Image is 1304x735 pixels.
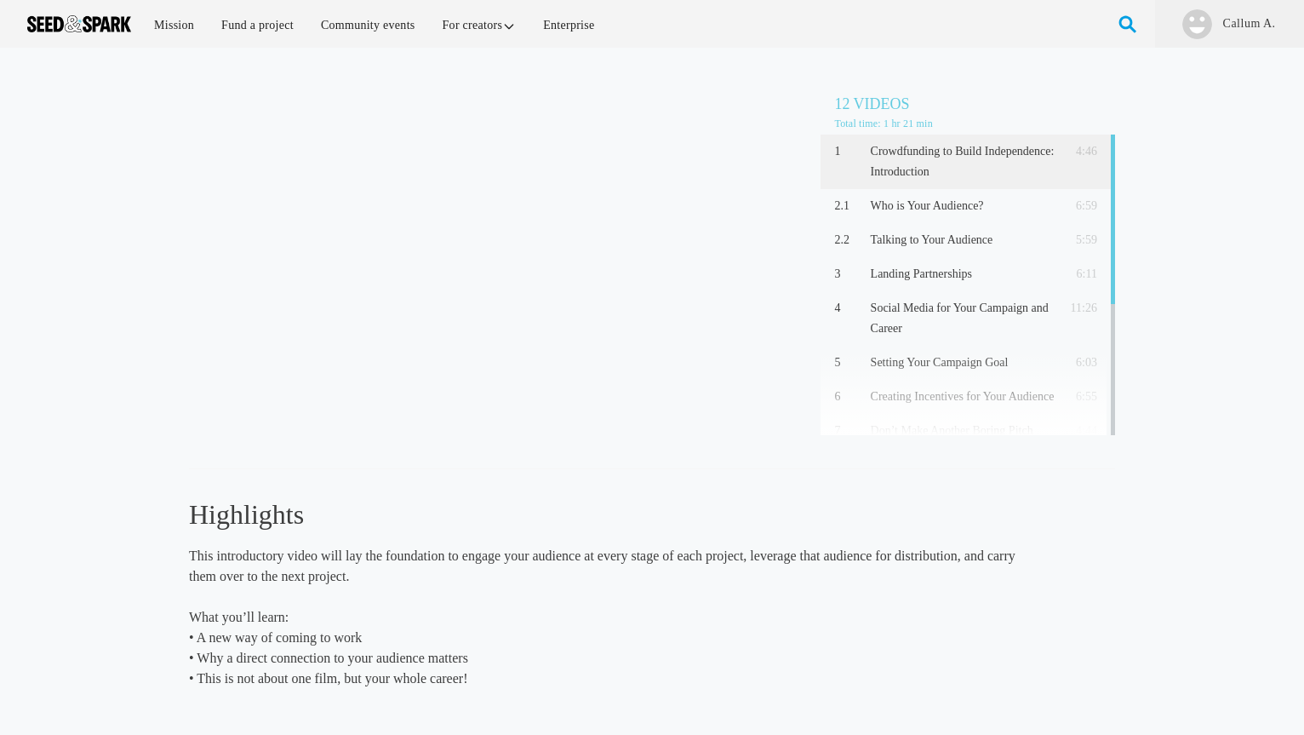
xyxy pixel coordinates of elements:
[309,7,427,43] a: Community events
[871,387,1055,407] p: Creating Incentives for Your Audience
[431,7,529,43] a: For creators
[871,421,1055,462] p: Don’t Make Another Boring Pitch Video.
[189,610,289,624] span: What you’ll learn:
[834,116,1115,131] p: Total time: 1 hr 21 min
[1061,353,1096,373] p: 6:03
[1061,230,1096,250] p: 5:59
[834,264,863,284] p: 3
[189,546,1022,587] p: This introductory video will lay the foundation to engage your audience at every stage of each pr...
[834,298,863,319] p: 4
[871,230,1055,250] p: Talking to Your Audience
[1061,387,1096,407] p: 6:55
[209,7,306,43] a: Fund a project
[834,353,863,373] p: 5
[1221,15,1277,32] a: Callum A.
[189,497,1022,532] h3: Highlights
[1061,141,1096,162] p: 4:46
[834,92,1115,116] h5: 12 Videos
[871,264,1055,284] p: Landing Partnerships
[834,421,863,441] p: 7
[834,196,863,216] p: 2.1
[1061,196,1096,216] p: 6:59
[834,387,863,407] p: 6
[1061,421,1096,441] p: 4:44
[834,141,863,162] p: 1
[871,353,1055,373] p: Setting Your Campaign Goal
[1061,264,1096,284] p: 6:11
[189,607,1022,689] p: • A new way of coming to work • Why a direct connection to your audience matters • This is not ab...
[1182,9,1212,39] img: user.png
[871,141,1055,182] p: Crowdfunding to Build Independence: Introduction
[871,298,1055,339] p: Social Media for Your Campaign and Career
[834,230,863,250] p: 2.2
[871,196,1055,216] p: Who is Your Audience?
[27,15,131,32] img: Seed amp; Spark
[1061,298,1096,319] p: 11:26
[531,7,606,43] a: Enterprise
[142,7,206,43] a: Mission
